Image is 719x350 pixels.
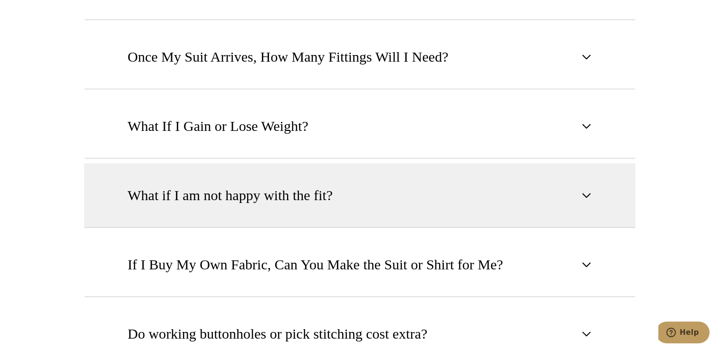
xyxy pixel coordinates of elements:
[84,232,635,297] button: If I Buy My Own Fabric, Can You Make the Suit or Shirt for Me?
[128,46,449,67] span: Once My Suit Arrives, How Many Fittings Will I Need?
[128,323,428,344] span: Do working buttonholes or pick stitching cost extra?
[84,163,635,228] button: What if I am not happy with the fit?
[128,254,503,275] span: If I Buy My Own Fabric, Can You Make the Suit or Shirt for Me?
[84,94,635,158] button: What If I Gain or Lose Weight?
[128,185,333,206] span: What if I am not happy with the fit?
[128,116,308,137] span: What If I Gain or Lose Weight?
[84,25,635,89] button: Once My Suit Arrives, How Many Fittings Will I Need?
[658,322,709,345] iframe: Opens a widget where you can chat to one of our agents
